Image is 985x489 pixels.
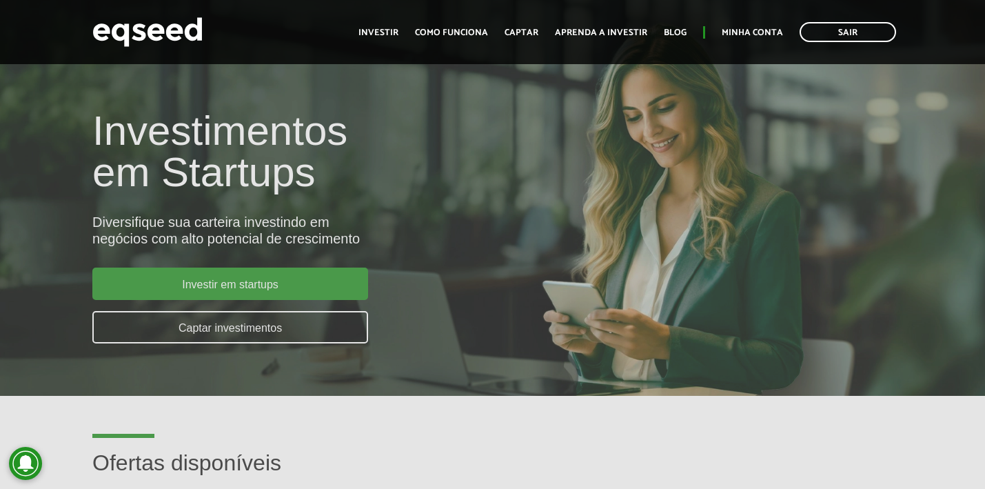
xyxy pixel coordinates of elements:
[800,22,896,42] a: Sair
[415,28,488,37] a: Como funciona
[555,28,647,37] a: Aprenda a investir
[722,28,783,37] a: Minha conta
[664,28,687,37] a: Blog
[92,14,203,50] img: EqSeed
[505,28,538,37] a: Captar
[358,28,398,37] a: Investir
